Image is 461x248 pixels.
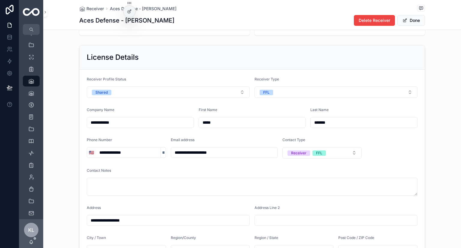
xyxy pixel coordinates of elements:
[87,235,106,240] span: City / Town
[79,6,104,12] a: Receiver
[87,168,111,173] span: Contact Notes
[87,138,112,142] span: Phone Number
[397,15,425,26] button: Done
[171,235,196,240] span: Region/County
[312,150,326,156] button: Unselect FFL
[263,90,270,95] div: FFL
[110,6,176,12] a: Aces Defense - [PERSON_NAME]
[255,86,417,98] button: Select Button
[291,150,306,156] div: Receiver
[171,138,194,142] span: Email address
[19,35,43,219] div: scrollable content
[79,16,174,25] h1: Aces Defense - [PERSON_NAME]
[338,235,374,240] span: Post Code / ZIP Code
[87,53,139,62] h2: License Details
[255,205,280,210] span: Address Line 2
[86,6,104,12] span: Receiver
[288,150,310,156] button: Unselect RECEIVER
[87,205,101,210] span: Address
[87,147,96,158] button: Select Button
[87,86,250,98] button: Select Button
[310,107,329,112] span: Last Name
[87,107,114,112] span: Company Name
[282,147,362,159] button: Select Button
[255,77,279,81] span: Receiver Type
[89,150,94,156] span: 🇺🇸
[354,15,395,26] button: Delete Receiver
[95,90,108,95] div: Shared
[28,226,34,234] span: KL
[23,8,40,16] img: App logo
[87,77,126,81] span: Receiver Profile Status
[359,17,390,23] span: Delete Receiver
[316,150,322,156] div: FFL
[282,138,305,142] span: Contact Type
[199,107,217,112] span: First Name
